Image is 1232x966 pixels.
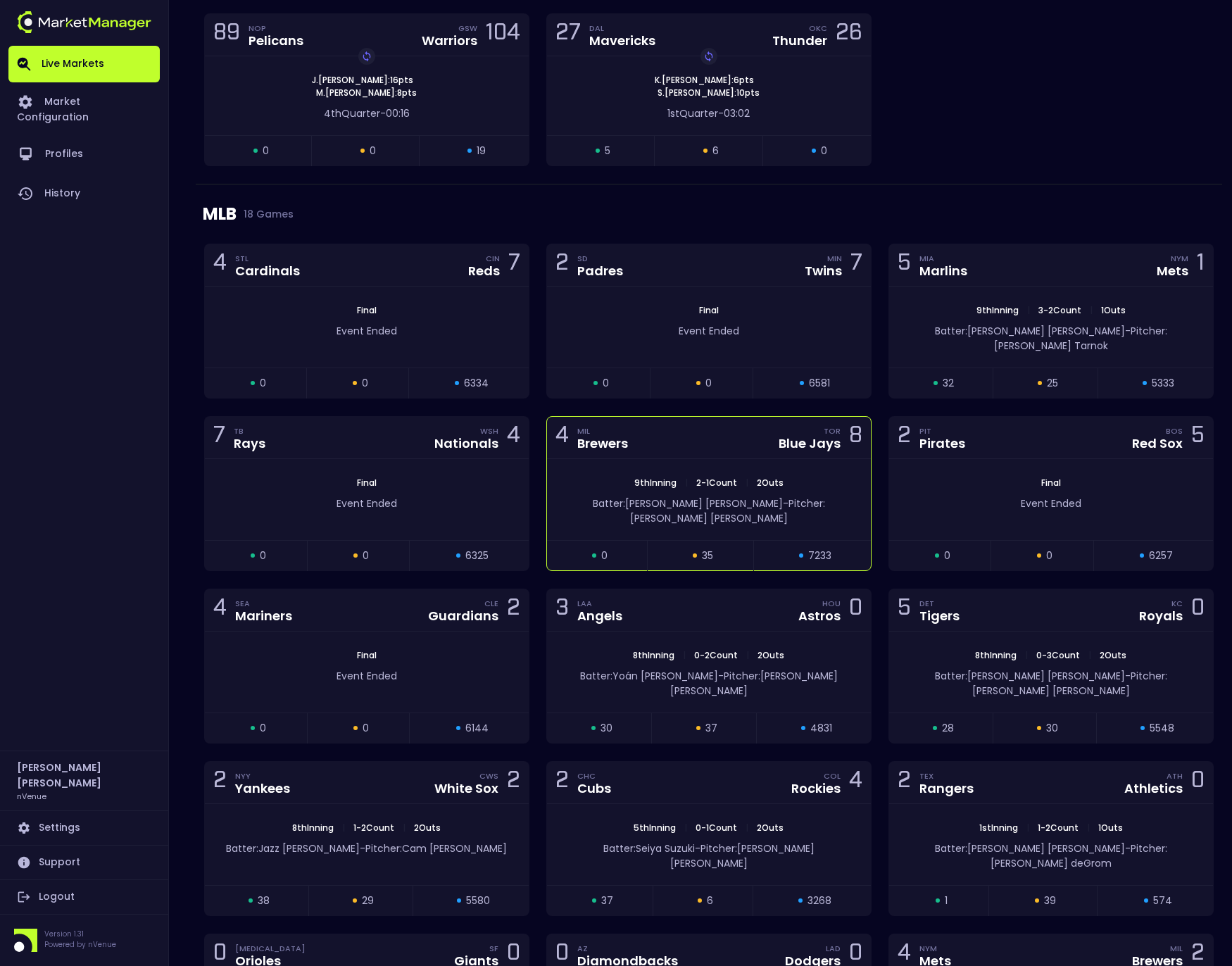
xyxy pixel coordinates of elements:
[679,649,690,661] span: |
[8,811,160,845] a: Settings
[458,23,477,34] div: GSW
[577,598,622,609] div: LAA
[849,425,862,451] div: 8
[1044,893,1056,908] span: 39
[234,437,265,450] div: Rays
[308,74,417,87] span: J . [PERSON_NAME] : 16 pts
[718,106,724,120] span: -
[235,782,290,795] div: Yankees
[991,841,1167,870] span: Pitcher: [PERSON_NAME] deGrom
[235,253,300,264] div: STL
[1191,425,1205,451] div: 5
[349,822,398,834] span: 1 - 2 Count
[741,477,753,489] span: |
[465,721,489,736] span: 6144
[1132,437,1183,450] div: Red Sox
[337,496,397,510] span: Event Ended
[486,22,520,48] div: 104
[1139,610,1183,622] div: Royals
[603,376,609,391] span: 0
[712,144,719,158] span: 6
[1125,669,1131,683] span: -
[44,929,116,939] p: Version 1.31
[703,51,715,62] img: replayImg
[1021,649,1032,661] span: |
[919,265,967,277] div: Marlins
[370,144,376,158] span: 0
[919,943,951,954] div: NYM
[1197,252,1205,278] div: 1
[380,106,386,120] span: -
[213,770,227,796] div: 2
[1034,304,1086,316] span: 3 - 2 Count
[466,893,490,908] span: 5580
[707,893,713,908] span: 6
[1125,841,1131,855] span: -
[629,649,679,661] span: 8th Inning
[691,822,741,834] span: 0 - 1 Count
[1023,304,1034,316] span: |
[605,144,610,158] span: 5
[235,943,306,954] div: [MEDICAL_DATA]
[690,649,742,661] span: 0 - 2 Count
[337,324,397,338] span: Event Ended
[1150,721,1174,736] span: 5548
[779,437,841,450] div: Blue Jays
[480,425,498,437] div: WSH
[695,304,723,316] span: Final
[942,721,954,736] span: 28
[791,782,841,795] div: Rockies
[1153,893,1172,908] span: 574
[363,721,369,736] span: 0
[1191,597,1205,623] div: 0
[555,597,569,623] div: 3
[1047,376,1058,391] span: 25
[589,23,655,34] div: DAL
[670,841,815,870] span: Pitcher: [PERSON_NAME] [PERSON_NAME]
[555,770,569,796] div: 2
[353,477,381,489] span: Final
[235,610,292,622] div: Mariners
[898,252,911,278] div: 5
[484,598,498,609] div: CLE
[555,425,569,451] div: 4
[898,770,911,796] div: 2
[434,437,498,450] div: Nationals
[1191,770,1205,796] div: 0
[1037,477,1065,489] span: Final
[464,376,489,391] span: 6334
[337,669,397,683] span: Event Ended
[630,477,681,489] span: 9th Inning
[919,782,974,795] div: Rangers
[1046,721,1058,736] span: 30
[577,253,623,264] div: SD
[8,880,160,914] a: Logout
[258,893,270,908] span: 38
[1021,496,1081,510] span: Event Ended
[477,144,486,158] span: 19
[822,598,841,609] div: HOU
[508,252,520,278] div: 7
[741,822,753,834] span: |
[702,548,713,563] span: 35
[1170,943,1183,954] div: MIL
[226,841,360,855] span: Batter: Jazz [PERSON_NAME]
[945,893,948,908] span: 1
[919,770,974,782] div: TEX
[17,11,151,33] img: logo
[994,324,1167,353] span: Pitcher: [PERSON_NAME] Tarnok
[486,253,500,264] div: CIN
[8,846,160,879] a: Support
[1046,548,1052,563] span: 0
[805,265,842,277] div: Twins
[1094,822,1127,834] span: 1 Outs
[479,770,498,782] div: CWS
[577,943,678,954] div: AZ
[670,669,838,698] span: Pitcher: [PERSON_NAME] [PERSON_NAME]
[1157,265,1188,277] div: Mets
[971,649,1021,661] span: 8th Inning
[935,669,1125,683] span: Batter: [PERSON_NAME] [PERSON_NAME]
[260,721,266,736] span: 0
[809,23,827,34] div: OKC
[679,324,739,338] span: Event Ended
